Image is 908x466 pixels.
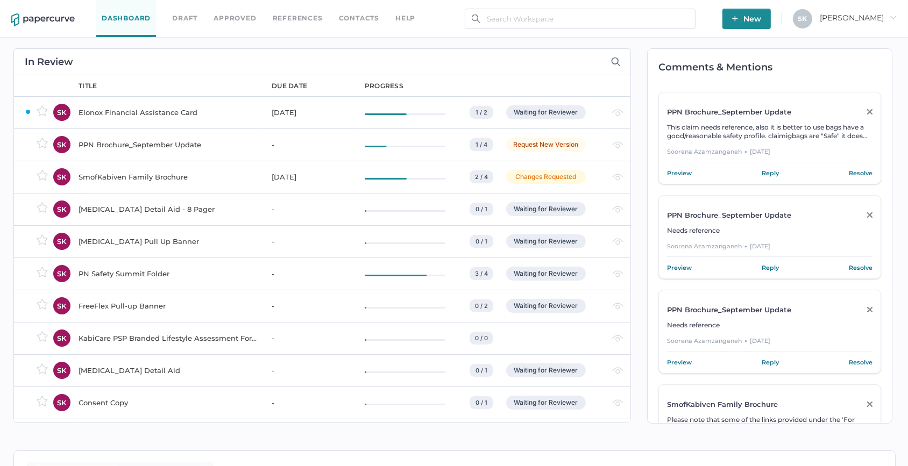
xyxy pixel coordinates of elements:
div: SK [53,168,70,185]
a: Resolve [849,262,872,273]
div: PPN Brochure_September Update [79,138,259,151]
a: Reply [762,262,779,273]
img: eye-light-gray.b6d092a5.svg [612,238,623,245]
div: Soorena Azamzanganeh [DATE] [667,147,872,162]
div: PN Safety Summit Folder [79,267,259,280]
img: search.bf03fe8b.svg [472,15,480,23]
div: Soorena Azamzanganeh [DATE] [667,336,872,352]
button: New [722,9,771,29]
div: FreeFlex Pull-up Banner [79,299,259,312]
div: PPN Brochure_September Update [667,211,852,219]
div: SK [53,265,70,282]
img: close-grey.86d01b58.svg [867,109,872,114]
div: 0 / 1 [470,364,493,377]
img: star-inactive.70f2008a.svg [37,267,48,277]
a: Draft [172,12,197,24]
div: SK [53,233,70,250]
img: eye-light-gray.b6d092a5.svg [612,367,623,374]
h2: In Review [25,57,73,67]
img: papercurve-logo-colour.7244d18c.svg [11,13,75,26]
span: S K [798,15,807,23]
h2: Comments & Mentions [658,62,892,72]
div: 2 / 4 [470,170,493,183]
div: KabiCare PSP Branded Lifestyle Assessment Forms - DLQI [79,332,259,345]
input: Search Workspace [465,9,696,29]
img: eye-light-gray.b6d092a5.svg [612,270,623,277]
a: Preview [667,357,692,368]
div: Waiting for Reviewer [506,267,586,281]
img: eye-light-gray.b6d092a5.svg [612,174,623,181]
img: eye-light-gray.b6d092a5.svg [612,399,623,406]
td: - [261,257,354,290]
div: Waiting for Reviewer [506,234,586,248]
img: search-icon-expand.c6106642.svg [611,57,621,67]
a: Preview [667,262,692,273]
i: arrow_right [889,13,897,21]
div: Consent Copy [79,396,259,409]
div: Waiting for Reviewer [506,396,586,410]
div: Request New Version [506,138,586,152]
td: - [261,419,354,451]
img: close-grey.86d01b58.svg [867,212,872,218]
img: eye-light-gray.b6d092a5.svg [612,206,623,213]
img: close-grey.86d01b58.svg [867,307,872,312]
span: Needs reference [667,226,720,234]
div: [DATE] [272,170,352,183]
div: Waiting for Reviewer [506,363,586,377]
img: star-inactive.70f2008a.svg [37,202,48,213]
img: star-inactive.70f2008a.svg [37,396,48,406]
div: [DATE] [272,106,352,119]
a: Reply [762,168,779,178]
div: due date [272,81,307,91]
div: PPN Brochure_September Update [667,107,852,116]
img: plus-white.e19ec114.svg [732,16,738,21]
div: 1 / 2 [470,106,493,119]
a: Approved [214,12,256,24]
a: Reply [762,357,779,368]
div: SmofKabiven Family Brochure [667,400,852,408]
img: star-inactive.70f2008a.svg [37,138,48,148]
img: eye-light-gray.b6d092a5.svg [612,141,623,148]
div: [MEDICAL_DATA] Detail Aid - 8 Pager [79,203,259,216]
td: - [261,386,354,419]
img: close-grey.86d01b58.svg [867,402,872,407]
div: SK [53,394,70,411]
div: 0 / 0 [470,332,493,345]
div: SK [53,104,70,121]
div: 0 / 2 [470,299,493,312]
a: References [273,12,323,24]
div: Waiting for Reviewer [506,202,586,216]
a: Preview [667,168,692,178]
div: Waiting for Reviewer [506,299,586,313]
div: help [395,12,415,24]
td: - [261,290,354,322]
div: 3 / 4 [470,267,493,280]
td: - [261,225,354,257]
span: New [732,9,761,29]
div: SK [53,329,70,347]
div: Changes Requested [506,170,586,184]
div: Waiting for Reviewer [506,105,586,119]
img: star-inactive.70f2008a.svg [37,234,48,245]
div: SK [53,297,70,314]
img: star-inactive.70f2008a.svg [37,331,48,342]
div: Soorena Azamzanganeh [DATE] [667,241,872,257]
div: SK [53,200,70,218]
div: 0 / 1 [470,396,493,409]
div: ● [744,241,747,251]
img: ZaPP2z7XVwAAAABJRU5ErkJggg== [25,109,31,115]
div: SK [53,362,70,379]
a: Resolve [849,168,872,178]
a: Contacts [339,12,379,24]
span: Needs reference [667,321,720,329]
div: ● [744,336,747,346]
div: Elonox Financial Assistance Card [79,106,259,119]
img: eye-light-gray.b6d092a5.svg [612,335,623,342]
div: [MEDICAL_DATA] Pull Up Banner [79,235,259,248]
td: - [261,193,354,225]
a: Resolve [849,357,872,368]
div: 1 / 4 [470,138,493,151]
img: star-inactive.70f2008a.svg [37,105,48,116]
div: 0 / 1 [470,235,493,248]
div: SmofKabiven Family Brochure [79,170,259,183]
